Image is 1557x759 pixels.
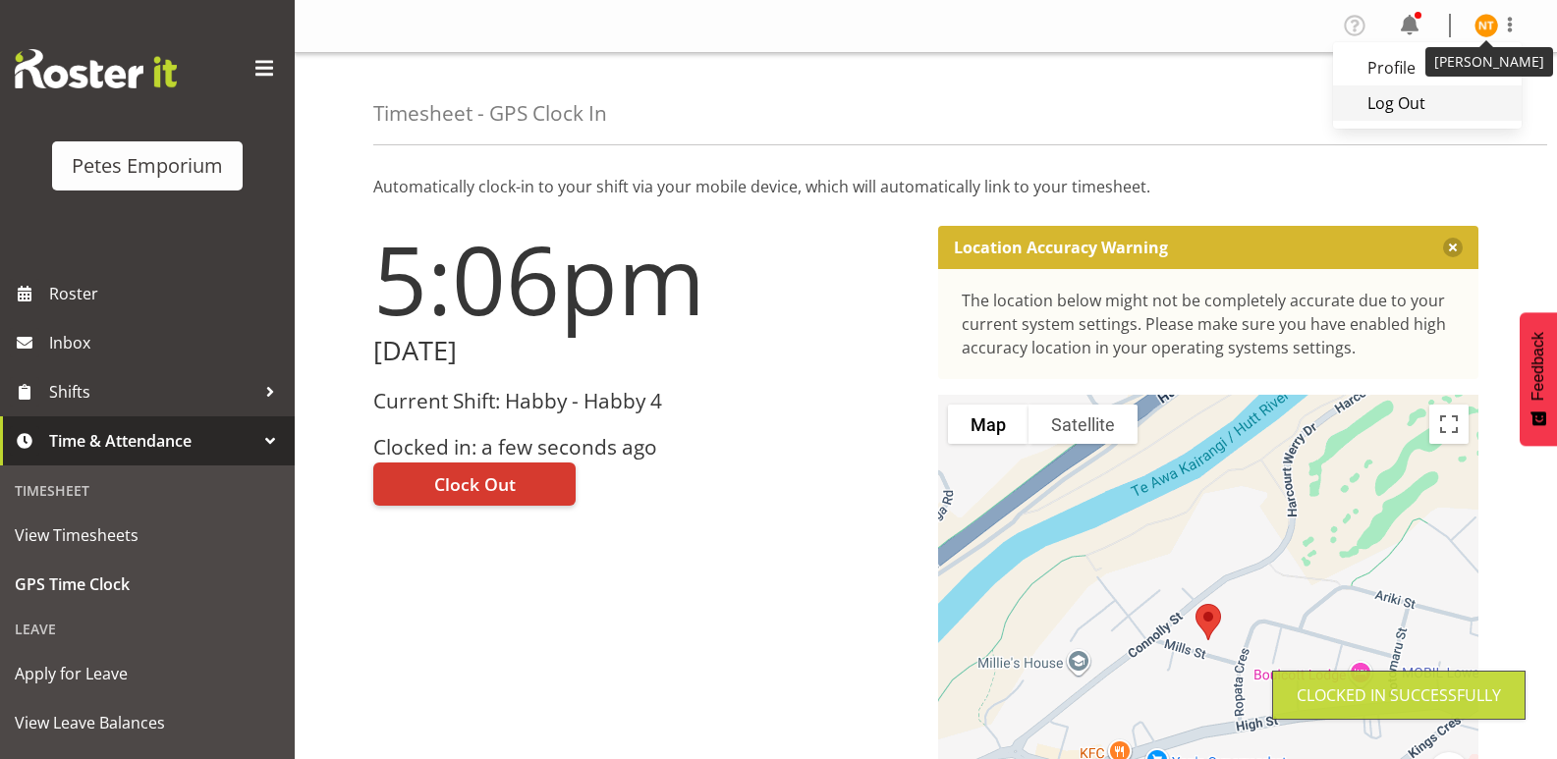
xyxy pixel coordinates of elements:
button: Close message [1443,238,1463,257]
a: GPS Time Clock [5,560,290,609]
h3: Current Shift: Habby - Habby 4 [373,390,915,412]
button: Toggle fullscreen view [1429,405,1469,444]
h2: [DATE] [373,336,915,366]
a: Log Out [1333,85,1522,121]
p: Automatically clock-in to your shift via your mobile device, which will automatically link to you... [373,175,1478,198]
span: Feedback [1529,332,1547,401]
a: Profile [1333,50,1522,85]
span: View Timesheets [15,520,280,550]
span: Inbox [49,328,285,357]
h4: Timesheet - GPS Clock In [373,102,607,125]
h3: Clocked in: a few seconds ago [373,436,915,459]
span: Roster [49,279,285,308]
button: Clock Out [373,462,576,506]
button: Show satellite imagery [1029,405,1138,444]
span: Clock Out [434,471,516,497]
span: GPS Time Clock [15,569,280,599]
h1: 5:06pm [373,226,915,332]
div: The location below might not be completely accurate due to your current system settings. Please m... [962,289,1456,359]
div: Timesheet [5,470,290,511]
div: Clocked in Successfully [1297,683,1501,707]
img: Rosterit website logo [15,49,177,88]
img: nicole-thomson8388.jpg [1474,14,1498,37]
button: Feedback - Show survey [1520,312,1557,446]
a: Apply for Leave [5,649,290,698]
button: Show street map [948,405,1029,444]
p: Location Accuracy Warning [954,238,1168,257]
span: Apply for Leave [15,659,280,688]
div: Leave [5,609,290,649]
span: Time & Attendance [49,426,255,456]
span: Shifts [49,377,255,407]
a: View Timesheets [5,511,290,560]
div: Petes Emporium [72,151,223,181]
span: View Leave Balances [15,708,280,737]
a: View Leave Balances [5,698,290,747]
